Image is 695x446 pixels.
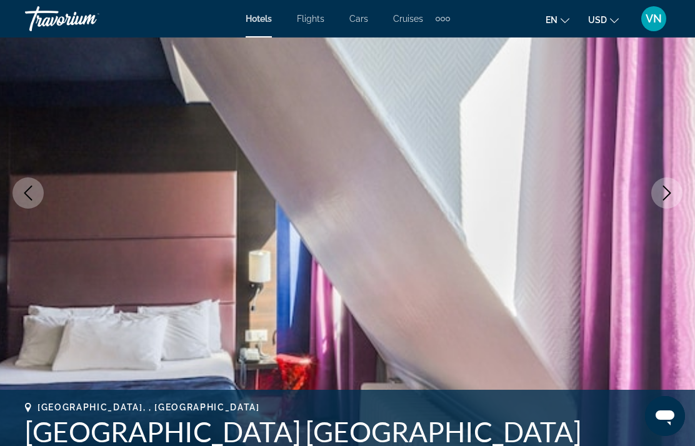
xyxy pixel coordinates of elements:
[646,12,662,25] span: VN
[588,15,607,25] span: USD
[246,14,272,24] a: Hotels
[651,177,682,209] button: Next image
[645,396,685,436] iframe: Button to launch messaging window
[12,177,44,209] button: Previous image
[546,11,569,29] button: Change language
[588,11,619,29] button: Change currency
[25,2,150,35] a: Travorium
[297,14,324,24] a: Flights
[436,9,450,29] button: Extra navigation items
[546,15,557,25] span: en
[349,14,368,24] a: Cars
[393,14,423,24] a: Cruises
[637,6,670,32] button: User Menu
[37,402,260,412] span: [GEOGRAPHIC_DATA], , [GEOGRAPHIC_DATA]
